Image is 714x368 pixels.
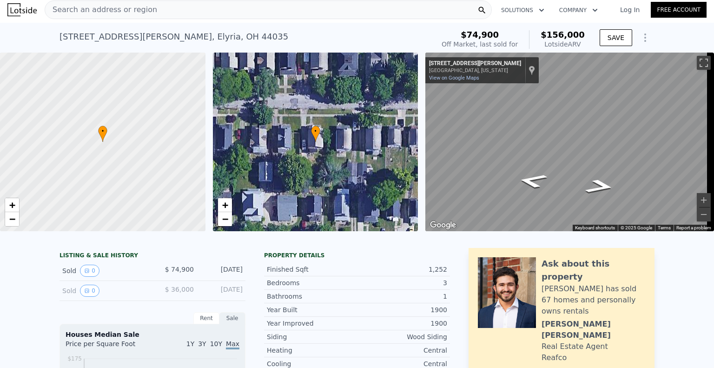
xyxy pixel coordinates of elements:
div: [DATE] [201,265,243,277]
div: Price per Square Foot [66,339,152,354]
span: • [98,127,107,135]
button: Zoom in [697,193,711,207]
a: Zoom out [218,212,232,226]
div: Lotside ARV [541,40,585,49]
div: 1 [357,292,447,301]
a: Log In [609,5,651,14]
div: Sold [62,265,145,277]
div: Heating [267,346,357,355]
span: 1Y [186,340,194,348]
div: Finished Sqft [267,265,357,274]
img: Google [428,219,458,231]
button: SAVE [600,29,632,46]
span: $156,000 [541,30,585,40]
span: Search an address or region [45,4,157,15]
div: [STREET_ADDRESS][PERSON_NAME] [429,60,521,67]
div: Year Improved [267,319,357,328]
div: Houses Median Sale [66,330,239,339]
div: Reafco [542,352,567,363]
div: Sale [219,312,245,324]
a: Report a problem [676,225,711,230]
div: Bathrooms [267,292,357,301]
div: Real Estate Agent [542,341,608,352]
a: Terms (opens in new tab) [658,225,671,230]
a: Free Account [651,2,707,18]
button: View historical data [80,285,99,297]
div: Year Built [267,305,357,314]
div: Wood Siding [357,332,447,341]
div: [STREET_ADDRESS][PERSON_NAME] , Elyria , OH 44035 [59,30,288,43]
div: [PERSON_NAME] [PERSON_NAME] [542,319,645,341]
div: Ask about this property [542,257,645,283]
img: Lotside [7,3,37,16]
div: Rent [193,312,219,324]
path: Go East, George St [505,170,560,192]
button: Show Options [636,28,654,47]
div: [PERSON_NAME] has sold 67 homes and personally owns rentals [542,283,645,317]
div: 1900 [357,305,447,314]
a: View on Google Maps [429,75,479,81]
button: Company [552,2,605,19]
span: • [311,127,320,135]
a: Zoom in [218,198,232,212]
div: Sold [62,285,145,297]
div: LISTING & SALE HISTORY [59,252,245,261]
span: © 2025 Google [621,225,652,230]
div: Property details [264,252,450,259]
div: • [311,126,320,142]
span: − [222,213,228,225]
span: 3Y [198,340,206,348]
a: Open this area in Google Maps (opens a new window) [428,219,458,231]
div: • [98,126,107,142]
button: View historical data [80,265,99,277]
div: 1,252 [357,265,447,274]
span: $ 74,900 [165,266,194,273]
span: $ 36,000 [165,286,194,293]
div: Map [425,53,714,231]
div: Bedrooms [267,278,357,288]
span: $74,900 [461,30,499,40]
button: Toggle fullscreen view [697,56,711,70]
button: Solutions [494,2,552,19]
tspan: $175 [67,355,82,362]
span: Max [226,340,239,349]
span: − [9,213,15,225]
div: Off Market, last sold for [442,40,518,49]
button: Keyboard shortcuts [575,225,615,231]
div: Street View [425,53,714,231]
a: Zoom in [5,198,19,212]
div: Siding [267,332,357,341]
span: + [9,199,15,211]
button: Zoom out [697,207,711,221]
div: 1900 [357,319,447,328]
span: + [222,199,228,211]
div: 3 [357,278,447,288]
path: Go West, George St [573,176,627,198]
div: Central [357,346,447,355]
span: 10Y [210,340,222,348]
a: Show location on map [529,65,535,75]
div: [GEOGRAPHIC_DATA], [US_STATE] [429,67,521,74]
a: Zoom out [5,212,19,226]
div: [DATE] [201,285,243,297]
